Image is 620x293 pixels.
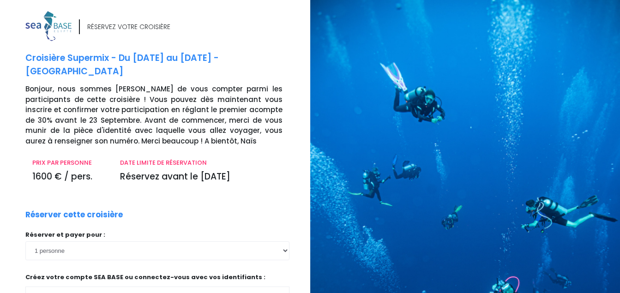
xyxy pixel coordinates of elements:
[25,84,303,146] p: Bonjour, nous sommes [PERSON_NAME] de vous compter parmi les participants de cette croisière ! Vo...
[25,209,123,221] p: Réserver cette croisière
[25,52,303,78] p: Croisière Supermix - Du [DATE] au [DATE] - [GEOGRAPHIC_DATA]
[120,158,282,167] p: DATE LIMITE DE RÉSERVATION
[32,170,106,184] p: 1600 € / pers.
[120,170,282,184] p: Réservez avant le [DATE]
[25,230,289,239] p: Réserver et payer pour :
[87,22,170,32] div: RÉSERVEZ VOTRE CROISIÈRE
[25,11,72,41] img: logo_color1.png
[32,158,106,167] p: PRIX PAR PERSONNE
